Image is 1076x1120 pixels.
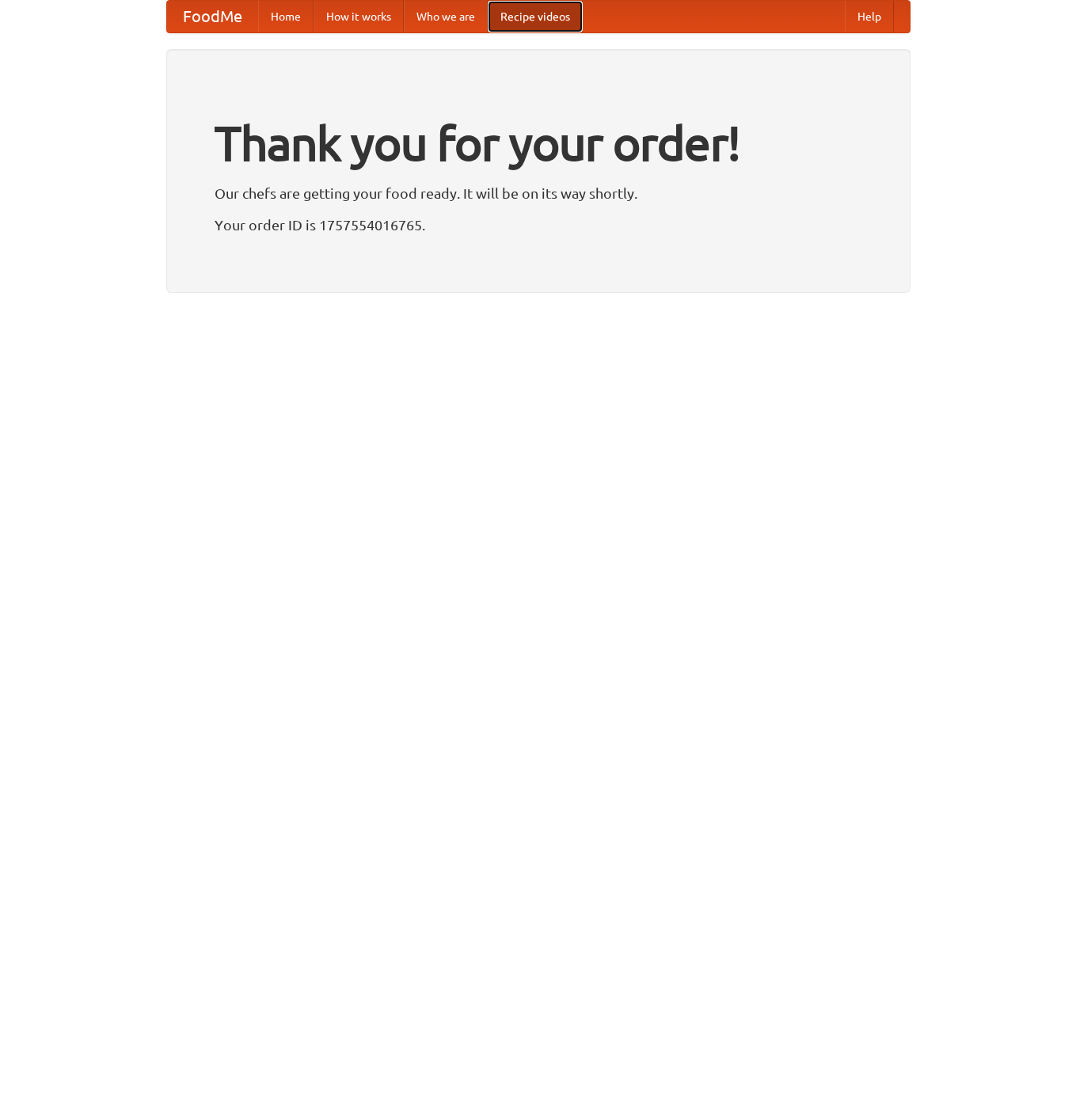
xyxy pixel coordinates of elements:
[488,1,583,32] a: Recipe videos
[404,1,488,32] a: Who we are
[215,181,862,205] p: Our chefs are getting your food ready. It will be on its way shortly.
[215,213,862,237] p: Your order ID is 1757554016765.
[314,1,404,32] a: How it works
[258,1,314,32] a: Home
[845,1,894,32] a: Help
[167,1,258,32] a: FoodMe
[215,105,862,181] h1: Thank you for your order!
